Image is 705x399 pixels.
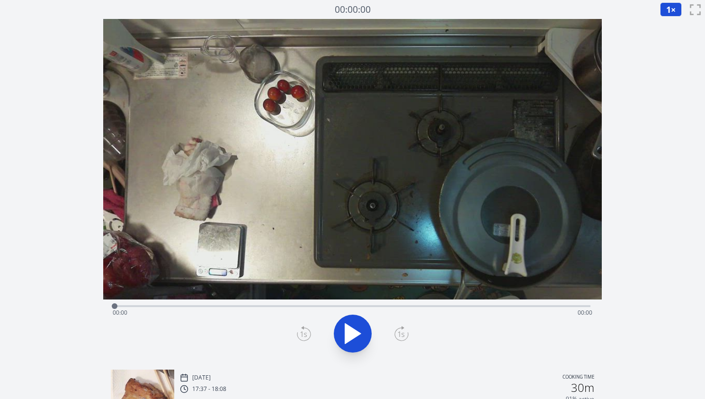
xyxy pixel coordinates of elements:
p: [DATE] [192,374,211,381]
span: 1 [666,4,671,15]
p: Cooking time [562,373,594,382]
span: 00:00 [578,308,592,317]
h2: 30m [571,382,594,393]
button: 1× [660,2,682,17]
a: 00:00:00 [335,3,371,17]
p: 17:37 - 18:08 [192,385,226,393]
